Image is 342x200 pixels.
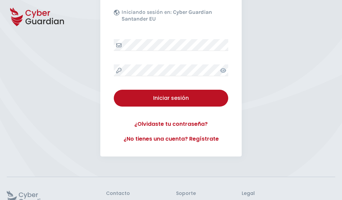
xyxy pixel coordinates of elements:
h3: Contacto [106,191,130,197]
button: Iniciar sesión [114,90,228,107]
h3: Soporte [176,191,196,197]
a: ¿Olvidaste tu contraseña? [114,120,228,128]
a: ¿No tienes una cuenta? Regístrate [114,135,228,143]
div: Iniciar sesión [119,94,223,102]
h3: Legal [242,191,335,197]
